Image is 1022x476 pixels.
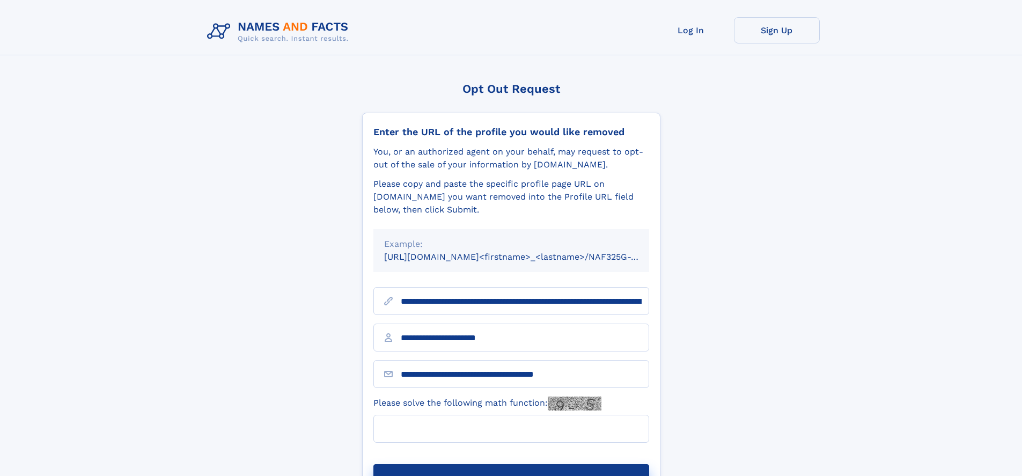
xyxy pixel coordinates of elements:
div: Please copy and paste the specific profile page URL on [DOMAIN_NAME] you want removed into the Pr... [373,178,649,216]
img: Logo Names and Facts [203,17,357,46]
small: [URL][DOMAIN_NAME]<firstname>_<lastname>/NAF325G-xxxxxxxx [384,252,670,262]
div: Enter the URL of the profile you would like removed [373,126,649,138]
div: You, or an authorized agent on your behalf, may request to opt-out of the sale of your informatio... [373,145,649,171]
div: Example: [384,238,638,251]
a: Log In [648,17,734,43]
a: Sign Up [734,17,820,43]
label: Please solve the following math function: [373,397,601,411]
div: Opt Out Request [362,82,660,96]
